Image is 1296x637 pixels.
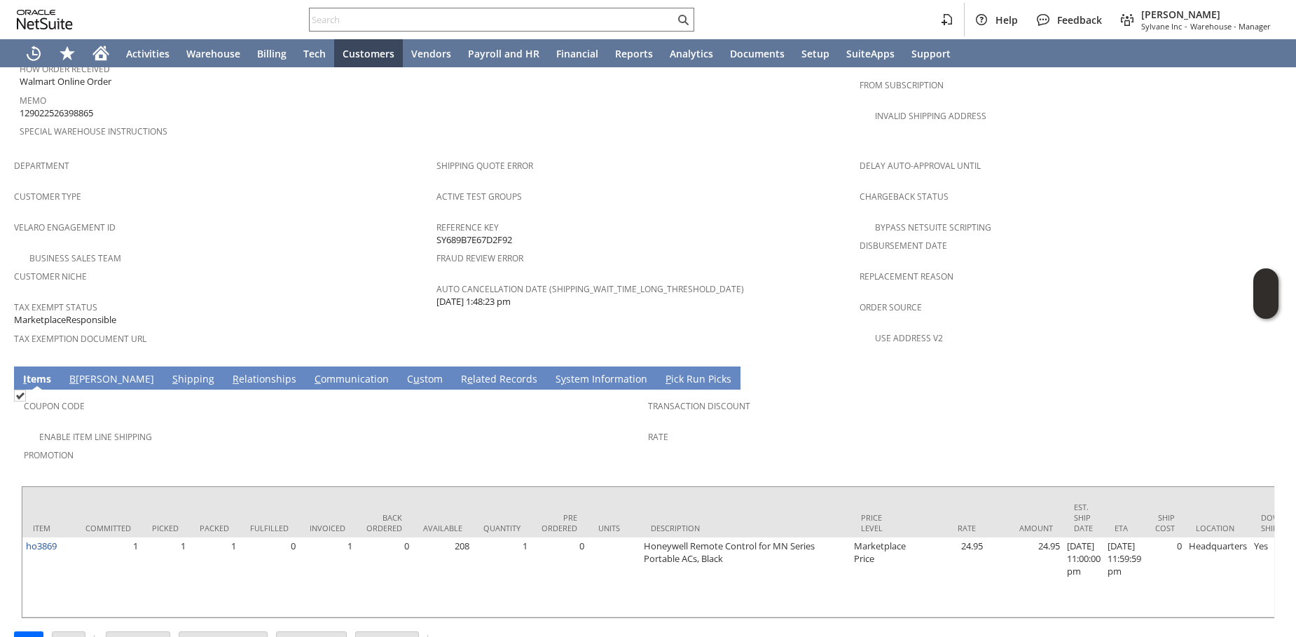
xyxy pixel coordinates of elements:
[860,301,922,313] a: Order Source
[1141,8,1271,21] span: [PERSON_NAME]
[648,431,668,443] a: Rate
[861,512,899,533] div: Price Level
[295,39,334,67] a: Tech
[556,47,598,60] span: Financial
[730,47,785,60] span: Documents
[436,191,522,203] a: Active Test Groups
[860,270,953,282] a: Replacement reason
[69,372,76,385] span: B
[640,537,850,617] td: Honeywell Remote Control for MN Series Portable ACs, Black
[1185,21,1187,32] span: -
[722,39,793,67] a: Documents
[1253,294,1278,320] span: Oracle Guided Learning Widget. To move around, please hold and drag
[875,221,991,233] a: Bypass NetSuite Scripting
[126,47,170,60] span: Activities
[467,372,473,385] span: e
[1145,537,1185,617] td: 0
[1063,537,1104,617] td: [DATE] 11:00:00 pm
[473,537,531,617] td: 1
[257,47,287,60] span: Billing
[460,39,548,67] a: Payroll and HR
[33,523,64,533] div: Item
[118,39,178,67] a: Activities
[903,39,959,67] a: Support
[66,372,158,388] a: B[PERSON_NAME]
[310,523,345,533] div: Invoiced
[666,372,671,385] span: P
[92,45,109,62] svg: Home
[315,372,321,385] span: C
[411,47,451,60] span: Vendors
[178,39,249,67] a: Warehouse
[468,47,539,60] span: Payroll and HR
[986,537,1063,617] td: 24.95
[531,537,588,617] td: 0
[860,191,949,203] a: Chargeback Status
[14,390,26,402] img: Checked
[801,47,829,60] span: Setup
[334,39,403,67] a: Customers
[14,160,69,172] a: Department
[552,372,651,388] a: System Information
[561,372,566,385] span: y
[607,39,661,67] a: Reports
[403,39,460,67] a: Vendors
[366,512,402,533] div: Back Ordered
[920,523,976,533] div: Rate
[250,523,289,533] div: Fulfilled
[436,233,512,247] span: SY689B7E67D2F92
[675,11,691,28] svg: Search
[1196,523,1240,533] div: Location
[1261,512,1288,533] div: Down. Ship
[436,221,499,233] a: Reference Key
[50,39,84,67] div: Shortcuts
[413,537,473,617] td: 208
[615,47,653,60] span: Reports
[875,110,986,122] a: Invalid Shipping Address
[29,252,121,264] a: Business Sales Team
[457,372,541,388] a: Related Records
[1185,537,1250,617] td: Headquarters
[20,125,167,137] a: Special Warehouse Instructions
[20,372,55,388] a: Items
[1155,512,1175,533] div: Ship Cost
[911,47,951,60] span: Support
[662,372,735,388] a: Pick Run Picks
[39,431,152,443] a: Enable Item Line Shipping
[1253,268,1278,319] iframe: Click here to launch Oracle Guided Learning Help Panel
[909,537,986,617] td: 24.95
[299,537,356,617] td: 1
[14,191,81,203] a: Customer Type
[670,47,713,60] span: Analytics
[483,523,521,533] div: Quantity
[436,283,744,295] a: Auto Cancellation Date (shipping_wait_time_long_threshold_date)
[875,332,943,344] a: Use Address V2
[75,537,142,617] td: 1
[14,333,146,345] a: Tax Exemption Document URL
[343,47,394,60] span: Customers
[311,372,392,388] a: Communication
[14,313,116,327] span: MarketplaceResponsible
[20,63,110,75] a: How Order Received
[26,540,57,552] a: ho3869
[249,39,295,67] a: Billing
[20,95,46,107] a: Memo
[14,221,116,233] a: Velaro Engagement ID
[846,47,895,60] span: SuiteApps
[189,537,240,617] td: 1
[1074,502,1094,533] div: Est. Ship Date
[24,400,85,412] a: Coupon Code
[356,537,413,617] td: 0
[661,39,722,67] a: Analytics
[14,270,87,282] a: Customer Niche
[860,79,944,91] a: From Subscription
[310,11,675,28] input: Search
[436,252,523,264] a: Fraud Review Error
[1257,369,1274,386] a: Unrolled view on
[413,372,420,385] span: u
[1104,537,1145,617] td: [DATE] 11:59:59 pm
[1190,21,1271,32] span: Warehouse - Manager
[200,523,229,533] div: Packed
[229,372,300,388] a: Relationships
[1141,21,1182,32] span: Sylvane Inc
